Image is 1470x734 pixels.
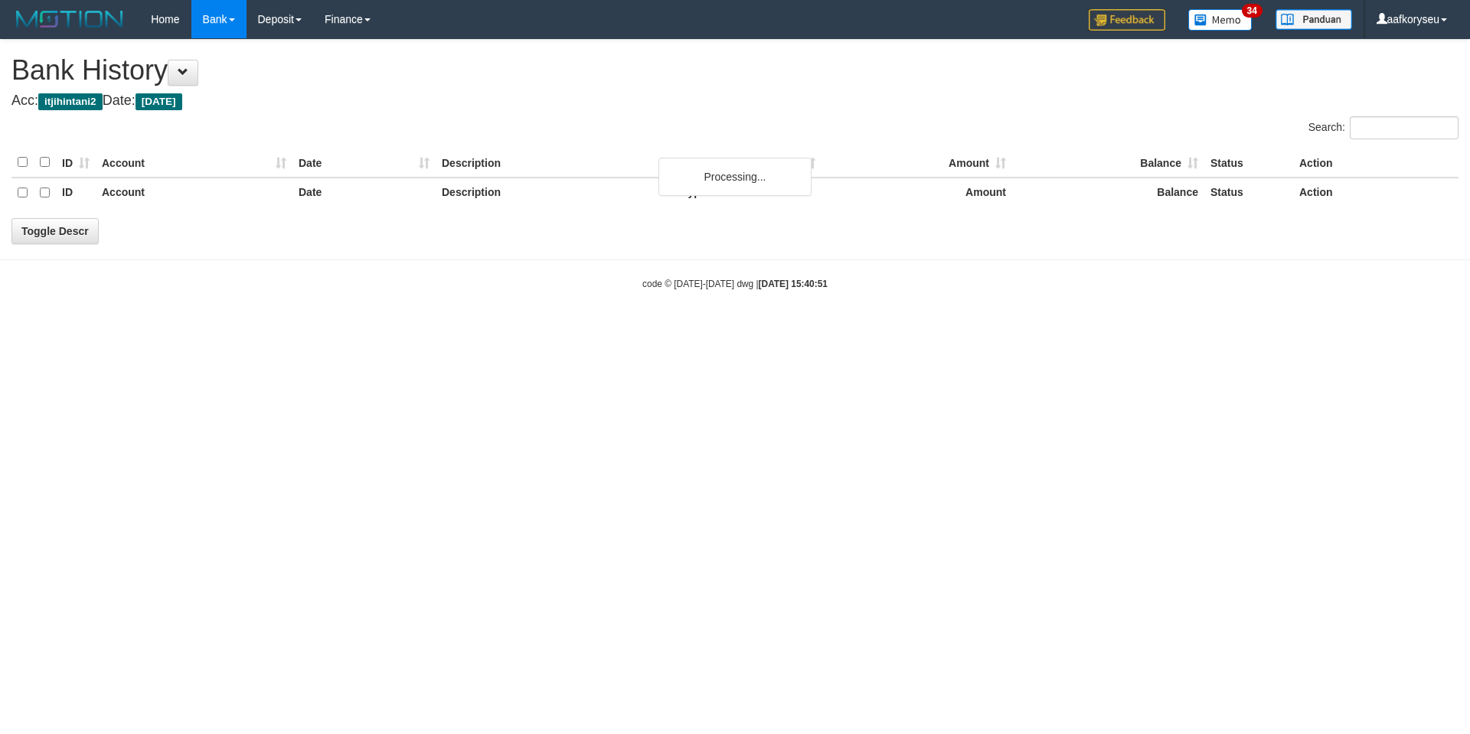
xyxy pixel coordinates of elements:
[292,148,436,178] th: Date
[1204,178,1293,207] th: Status
[11,93,1459,109] h4: Acc: Date:
[822,148,1012,178] th: Amount
[11,218,99,244] a: Toggle Descr
[759,279,828,289] strong: [DATE] 15:40:51
[1188,9,1253,31] img: Button%20Memo.svg
[436,148,676,178] th: Description
[56,148,96,178] th: ID
[292,178,436,207] th: Date
[1089,9,1165,31] img: Feedback.jpg
[676,148,822,178] th: Type
[822,178,1012,207] th: Amount
[1242,4,1263,18] span: 34
[1204,148,1293,178] th: Status
[1276,9,1352,30] img: panduan.png
[56,178,96,207] th: ID
[1012,178,1204,207] th: Balance
[11,8,128,31] img: MOTION_logo.png
[1293,178,1459,207] th: Action
[11,55,1459,86] h1: Bank History
[136,93,182,110] span: [DATE]
[96,178,292,207] th: Account
[38,93,103,110] span: itjihintani2
[436,178,676,207] th: Description
[658,158,812,196] div: Processing...
[1293,148,1459,178] th: Action
[642,279,828,289] small: code © [DATE]-[DATE] dwg |
[96,148,292,178] th: Account
[1308,116,1459,139] label: Search:
[1012,148,1204,178] th: Balance
[1350,116,1459,139] input: Search:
